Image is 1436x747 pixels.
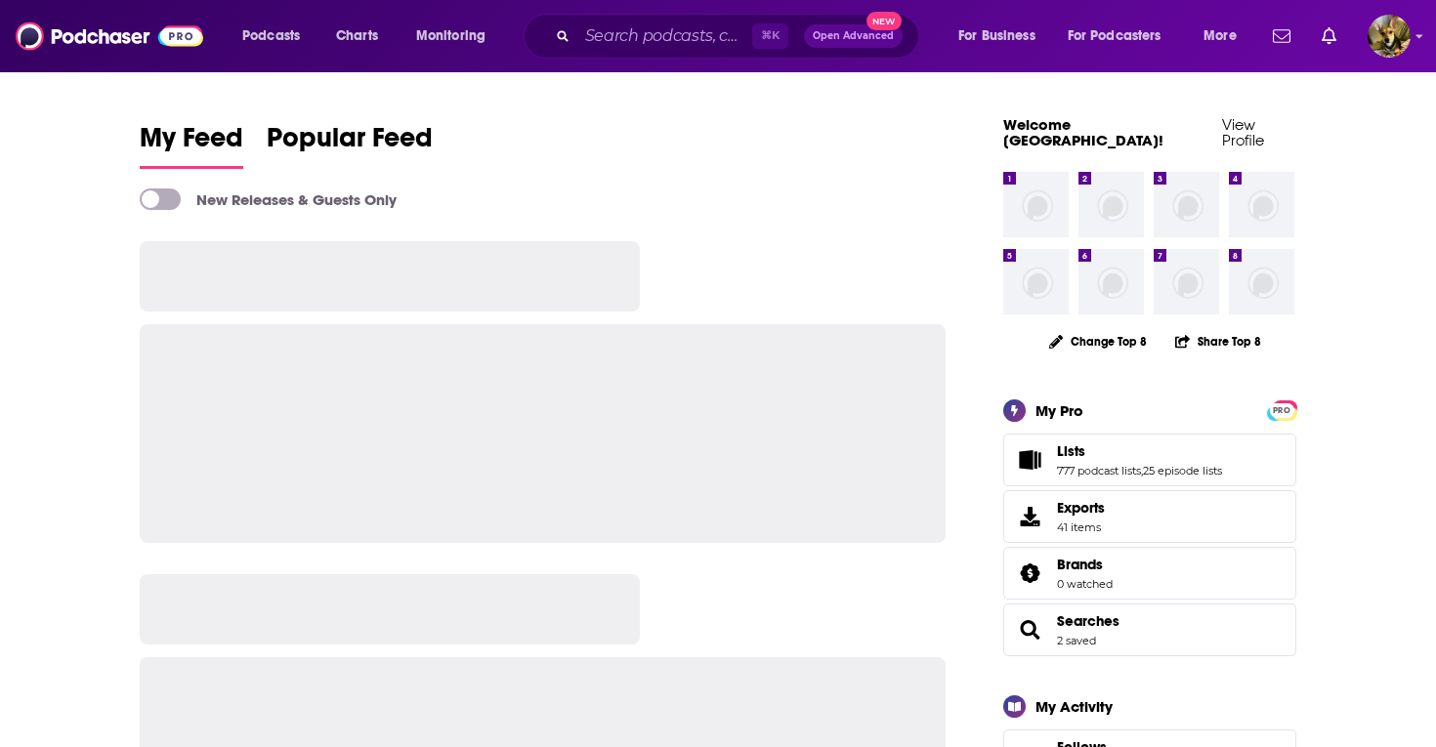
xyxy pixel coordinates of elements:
[1229,249,1294,314] img: missing-image.png
[140,188,397,210] a: New Releases & Guests Only
[1057,577,1113,591] a: 0 watched
[1057,499,1105,517] span: Exports
[1003,172,1069,237] img: missing-image.png
[1068,22,1161,50] span: For Podcasters
[1204,22,1237,50] span: More
[958,22,1035,50] span: For Business
[1003,490,1296,543] a: Exports
[752,23,788,49] span: ⌘ K
[1010,560,1049,587] a: Brands
[1057,612,1119,630] a: Searches
[1057,520,1105,534] span: 41 items
[1270,403,1293,418] span: PRO
[323,21,390,52] a: Charts
[1143,464,1222,477] a: 25 episode lists
[1057,442,1085,460] span: Lists
[1265,20,1298,53] a: Show notifications dropdown
[1141,464,1143,477] span: ,
[1174,322,1262,360] button: Share Top 8
[1368,15,1411,58] img: User Profile
[1010,616,1049,643] a: Searches
[1035,697,1113,716] div: My Activity
[1154,172,1219,237] img: missing-image.png
[336,22,378,50] span: Charts
[1010,446,1049,474] a: Lists
[267,121,433,169] a: Popular Feed
[1057,442,1222,460] a: Lists
[1222,115,1264,149] a: View Profile
[1003,115,1163,149] a: Welcome [GEOGRAPHIC_DATA]!
[1229,172,1294,237] img: missing-image.png
[1010,503,1049,530] span: Exports
[1057,556,1103,573] span: Brands
[1003,434,1296,486] span: Lists
[1314,20,1344,53] a: Show notifications dropdown
[416,22,486,50] span: Monitoring
[1270,401,1293,416] a: PRO
[1368,15,1411,58] button: Show profile menu
[1055,21,1190,52] button: open menu
[1368,15,1411,58] span: Logged in as SydneyDemo
[229,21,325,52] button: open menu
[945,21,1060,52] button: open menu
[16,18,203,55] img: Podchaser - Follow, Share and Rate Podcasts
[1154,249,1219,314] img: missing-image.png
[1057,464,1141,477] a: 777 podcast lists
[1037,329,1159,353] button: Change Top 8
[1057,634,1096,647] a: 2 saved
[1035,401,1083,420] div: My Pro
[542,14,938,59] div: Search podcasts, credits, & more...
[1078,249,1144,314] img: missing-image.png
[402,21,511,52] button: open menu
[1078,172,1144,237] img: missing-image.png
[267,121,433,166] span: Popular Feed
[1003,547,1296,600] span: Brands
[804,24,903,48] button: Open AdvancedNew
[242,22,300,50] span: Podcasts
[813,31,894,41] span: Open Advanced
[1003,249,1069,314] img: missing-image.png
[1190,21,1261,52] button: open menu
[140,121,243,166] span: My Feed
[866,12,902,30] span: New
[577,21,752,52] input: Search podcasts, credits, & more...
[1003,603,1296,656] span: Searches
[1057,556,1113,573] a: Brands
[140,121,243,169] a: My Feed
